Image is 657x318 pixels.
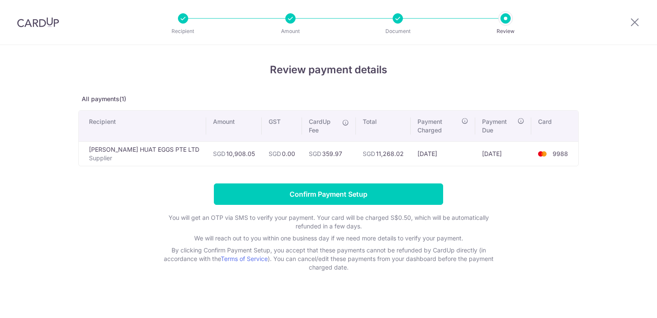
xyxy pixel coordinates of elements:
[302,141,356,166] td: 359.97
[157,234,500,243] p: We will reach out to you within one business day if we need more details to verify your payment.
[17,17,59,27] img: CardUp
[269,150,281,157] span: SGD
[356,141,411,166] td: 11,268.02
[89,154,199,162] p: Supplier
[214,183,443,205] input: Confirm Payment Setup
[206,111,262,141] th: Amount
[363,150,375,157] span: SGD
[78,62,579,78] h4: Review payment details
[157,246,500,272] p: By clicking Confirm Payment Setup, you accept that these payments cannot be refunded by CardUp di...
[411,141,475,166] td: [DATE]
[262,141,302,166] td: 0.00
[262,111,302,141] th: GST
[259,27,322,36] p: Amount
[553,150,568,157] span: 9988
[482,117,515,135] span: Payment Due
[356,111,411,141] th: Total
[531,111,578,141] th: Card
[157,213,500,231] p: You will get an OTP via SMS to verify your payment. Your card will be charged S$0.50, which will ...
[474,27,537,36] p: Review
[213,150,225,157] span: SGD
[79,141,206,166] td: [PERSON_NAME] HUAT EGGS PTE LTD
[366,27,429,36] p: Document
[417,117,459,135] span: Payment Charged
[534,149,551,159] img: <span class="translation_missing" title="translation missing: en.account_steps.new_confirm_form.b...
[79,111,206,141] th: Recipient
[475,141,531,166] td: [DATE]
[309,150,321,157] span: SGD
[206,141,262,166] td: 10,908.05
[151,27,215,36] p: Recipient
[602,292,648,314] iframe: Opens a widget where you can find more information
[309,117,338,135] span: CardUp Fee
[221,255,268,262] a: Terms of Service
[78,95,579,103] p: All payments(1)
